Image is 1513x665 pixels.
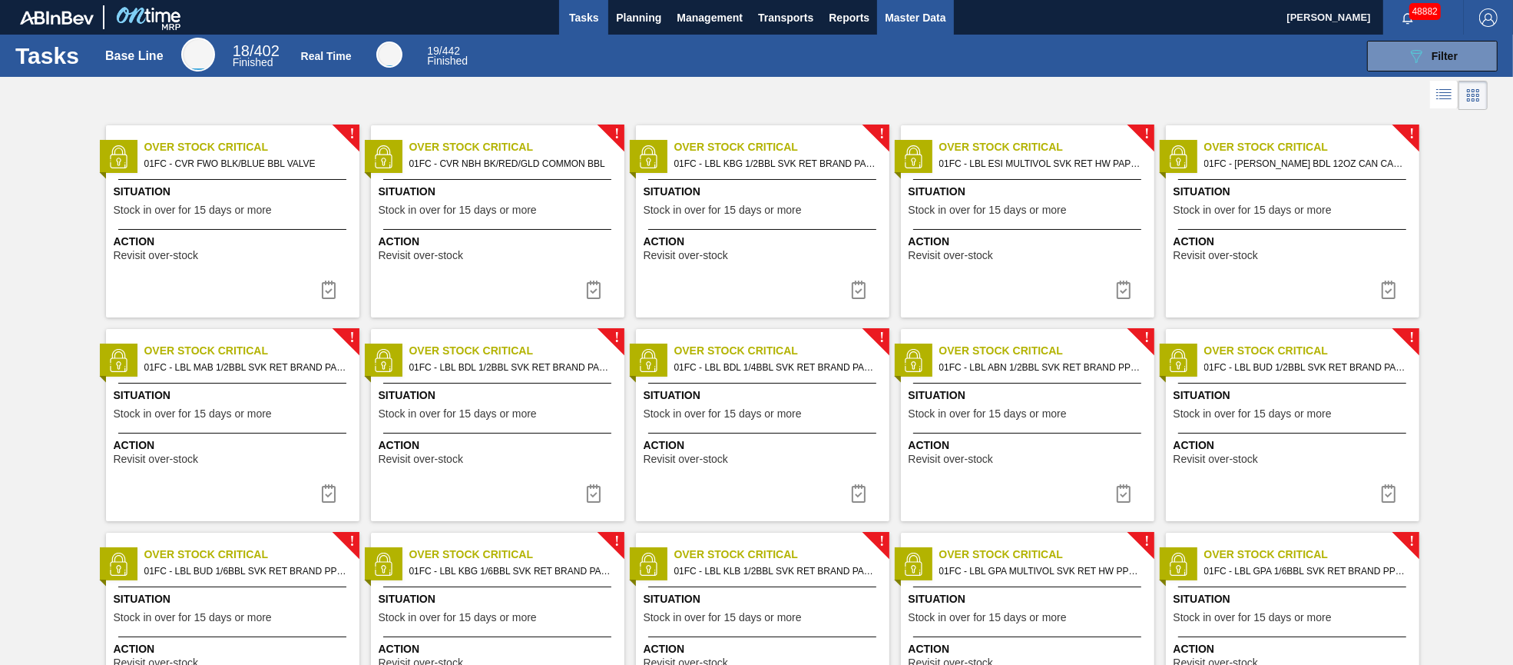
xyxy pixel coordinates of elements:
span: ! [879,332,884,344]
img: status [902,349,925,372]
span: / 442 [427,45,460,57]
span: Finished [427,55,468,67]
img: status [1167,145,1190,168]
button: icon-task complete [310,478,347,509]
img: status [107,349,130,372]
span: Situation [114,184,356,200]
span: Situation [114,591,356,607]
div: Complete task: 6844116 [310,478,347,509]
span: 01FC - CVR NBH BK/RED/GLD COMMON BBL [409,155,612,172]
span: Situation [644,591,886,607]
span: / 402 [233,42,280,59]
span: 01FC - CVR FWO BLK/BLUE BBL VALVE [144,155,347,172]
span: 01FC - LBL MAB 1/2BBL SVK RET BRAND PAPER #3 5.2% [144,359,347,376]
span: Over Stock Critical [144,343,359,359]
h1: Tasks [15,47,84,65]
span: Situation [644,387,886,404]
span: Stock in over for 15 days or more [379,612,537,623]
span: Action [379,234,621,250]
div: Complete task: 6844125 [1105,478,1142,509]
span: Stock in over for 15 days or more [379,204,537,216]
span: Stock in over for 15 days or more [379,408,537,420]
span: Stock in over for 15 days or more [114,612,272,623]
div: Card Vision [1458,81,1488,110]
span: Action [1174,437,1415,454]
button: icon-task complete [840,274,877,305]
span: ! [349,536,354,547]
span: ! [614,128,619,140]
span: Situation [644,184,886,200]
img: status [902,553,925,576]
span: Over Stock Critical [674,139,889,155]
span: Tasks [567,8,601,27]
div: Complete task: 6844082 [575,274,612,305]
button: icon-task complete [840,478,877,509]
div: Complete task: 6844085 [840,274,877,305]
span: Stock in over for 15 days or more [1174,408,1332,420]
span: 01FC - LBL GPA MULTIVOL SVK RET HW PPS #4 [939,563,1142,580]
span: 48882 [1409,3,1441,20]
img: status [1167,349,1190,372]
span: ! [614,536,619,547]
span: Transports [758,8,813,27]
span: Revisit over-stock [1174,454,1258,465]
span: ! [614,332,619,344]
span: Revisit over-stock [644,454,728,465]
span: 01FC - CARR BDL 12OZ CAN CAN PK 12/12 CAN [1204,155,1407,172]
img: status [372,145,395,168]
button: icon-task complete [575,274,612,305]
div: Complete task: 6844091 [1105,274,1142,305]
div: Complete task: 6844113 [1370,274,1407,305]
img: status [372,553,395,576]
span: 01FC - LBL GPA 1/6BBL SVK RET BRAND PPS #3 [1204,563,1407,580]
img: icon-task complete [1114,484,1133,503]
img: icon-task complete [849,281,868,299]
span: Reports [829,8,869,27]
span: 01FC - LBL BUD 1/6BBL SVK RET BRAND PPS #3 [144,563,347,580]
span: Revisit over-stock [909,454,993,465]
img: icon-task complete [584,281,603,299]
span: Master Data [885,8,945,27]
span: Over Stock Critical [409,343,624,359]
img: icon-task complete [1379,281,1398,299]
span: ! [349,128,354,140]
span: ! [1144,536,1149,547]
span: Action [909,234,1150,250]
div: Complete task: 6844127 [1370,478,1407,509]
div: Base Line [181,38,215,71]
div: Complete task: 6844071 [310,274,347,305]
span: Stock in over for 15 days or more [1174,612,1332,623]
span: Stock in over for 15 days or more [909,204,1067,216]
span: Stock in over for 15 days or more [114,204,272,216]
span: Over Stock Critical [1204,139,1419,155]
div: Real Time [427,46,468,66]
span: Situation [909,387,1150,404]
span: Management [677,8,743,27]
span: ! [879,128,884,140]
img: status [107,553,130,576]
img: icon-task complete [1114,281,1133,299]
span: Action [379,641,621,657]
span: Action [644,234,886,250]
span: ! [349,332,354,344]
span: ! [1409,128,1414,140]
span: Planning [616,8,661,27]
span: Revisit over-stock [379,454,463,465]
span: Revisit over-stock [114,250,198,261]
span: Action [1174,234,1415,250]
span: Over Stock Critical [939,139,1154,155]
span: ! [1409,536,1414,547]
span: Action [644,437,886,454]
span: Over Stock Critical [939,547,1154,563]
span: Over Stock Critical [1204,343,1419,359]
span: Situation [379,591,621,607]
img: Logout [1479,8,1498,27]
span: Revisit over-stock [379,250,463,261]
span: 19 [427,45,439,57]
button: icon-task complete [1105,274,1142,305]
span: Filter [1432,50,1458,62]
span: Over Stock Critical [144,547,359,563]
span: 01FC - LBL BDL 1/2BBL SVK RET BRAND PAPER #3 NAC [409,359,612,376]
span: Over Stock Critical [674,343,889,359]
span: Situation [379,387,621,404]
